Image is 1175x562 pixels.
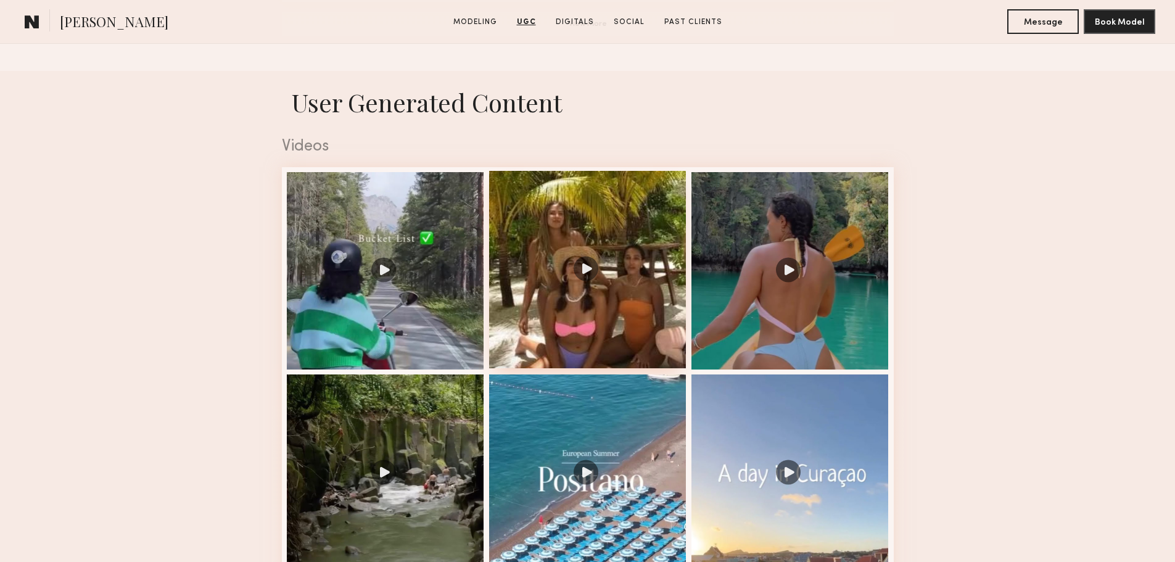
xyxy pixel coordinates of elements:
a: Book Model [1084,16,1155,27]
a: Digitals [551,17,599,28]
a: Past Clients [659,17,727,28]
a: UGC [512,17,541,28]
div: Videos [282,139,894,155]
h1: User Generated Content [272,86,904,118]
button: Book Model [1084,9,1155,34]
span: [PERSON_NAME] [60,12,168,34]
button: Message [1007,9,1079,34]
a: Modeling [448,17,502,28]
a: Social [609,17,649,28]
